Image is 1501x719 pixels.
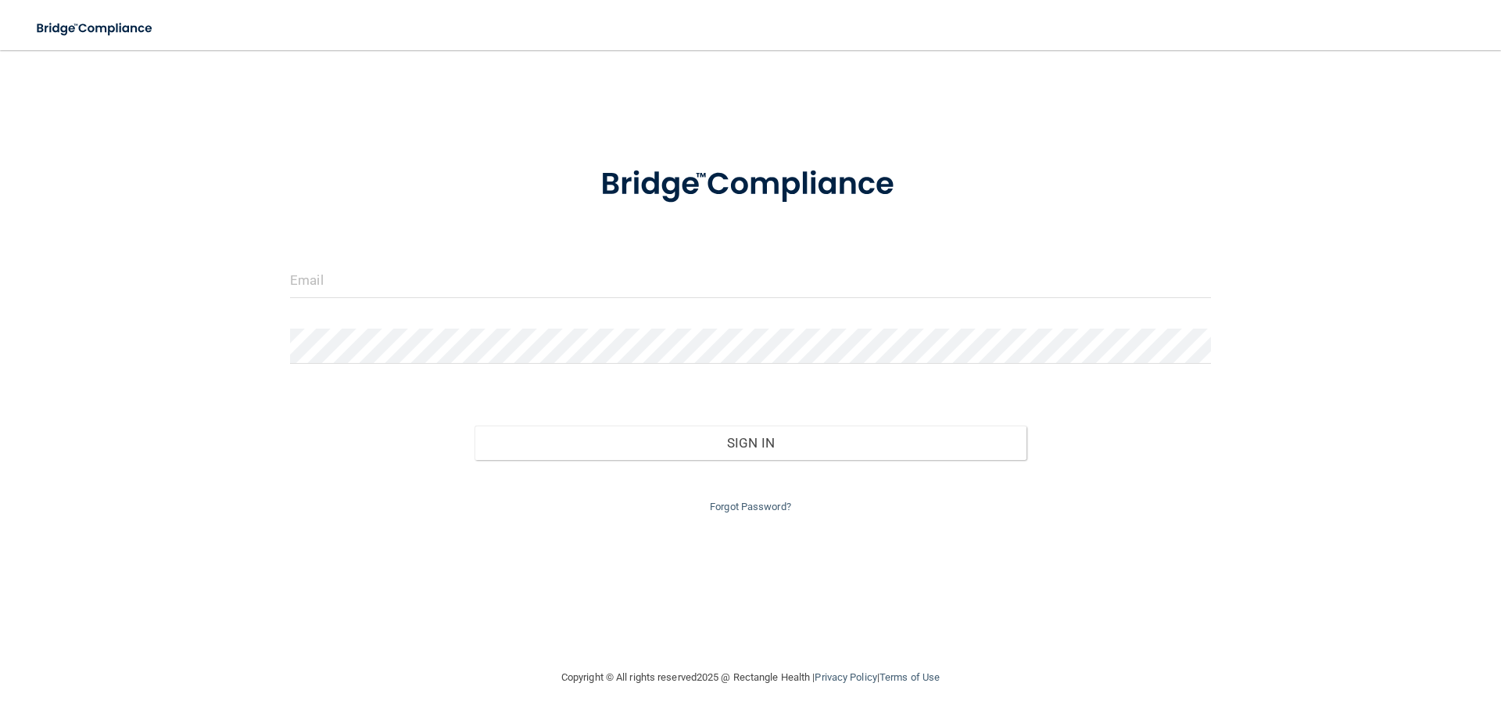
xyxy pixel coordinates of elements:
[290,263,1211,298] input: Email
[23,13,167,45] img: bridge_compliance_login_screen.278c3ca4.svg
[710,501,791,512] a: Forgot Password?
[568,144,933,225] img: bridge_compliance_login_screen.278c3ca4.svg
[475,426,1027,460] button: Sign In
[815,671,876,683] a: Privacy Policy
[465,652,1036,703] div: Copyright © All rights reserved 2025 @ Rectangle Health | |
[879,671,940,683] a: Terms of Use
[1231,608,1482,670] iframe: Drift Widget Chat Controller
